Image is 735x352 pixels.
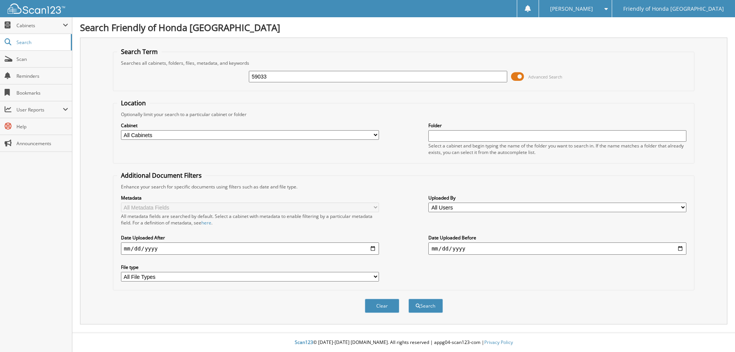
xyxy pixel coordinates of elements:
legend: Location [117,99,150,107]
div: Searches all cabinets, folders, files, metadata, and keywords [117,60,691,66]
span: [PERSON_NAME] [550,7,593,11]
a: here [201,219,211,226]
span: Scan123 [295,339,313,345]
label: Metadata [121,195,379,201]
button: Search [408,299,443,313]
div: Optionally limit your search to a particular cabinet or folder [117,111,691,118]
label: Date Uploaded After [121,234,379,241]
label: Folder [428,122,686,129]
span: Help [16,123,68,130]
input: start [121,242,379,255]
a: Privacy Policy [484,339,513,345]
button: Clear [365,299,399,313]
span: Advanced Search [528,74,562,80]
span: Cabinets [16,22,63,29]
div: All metadata fields are searched by default. Select a cabinet with metadata to enable filtering b... [121,213,379,226]
div: © [DATE]-[DATE] [DOMAIN_NAME]. All rights reserved | appg04-scan123-com | [72,333,735,352]
span: Announcements [16,140,68,147]
span: Search [16,39,67,46]
img: scan123-logo-white.svg [8,3,65,14]
span: Reminders [16,73,68,79]
label: File type [121,264,379,270]
span: User Reports [16,106,63,113]
div: Enhance your search for specific documents using filters such as date and file type. [117,183,691,190]
h1: Search Friendly of Honda [GEOGRAPHIC_DATA] [80,21,727,34]
span: Friendly of Honda [GEOGRAPHIC_DATA] [623,7,724,11]
label: Date Uploaded Before [428,234,686,241]
legend: Additional Document Filters [117,171,206,180]
iframe: Chat Widget [697,315,735,352]
legend: Search Term [117,47,162,56]
span: Bookmarks [16,90,68,96]
input: end [428,242,686,255]
div: Select a cabinet and begin typing the name of the folder you want to search in. If the name match... [428,142,686,156]
label: Cabinet [121,122,379,129]
span: Scan [16,56,68,62]
label: Uploaded By [428,195,686,201]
